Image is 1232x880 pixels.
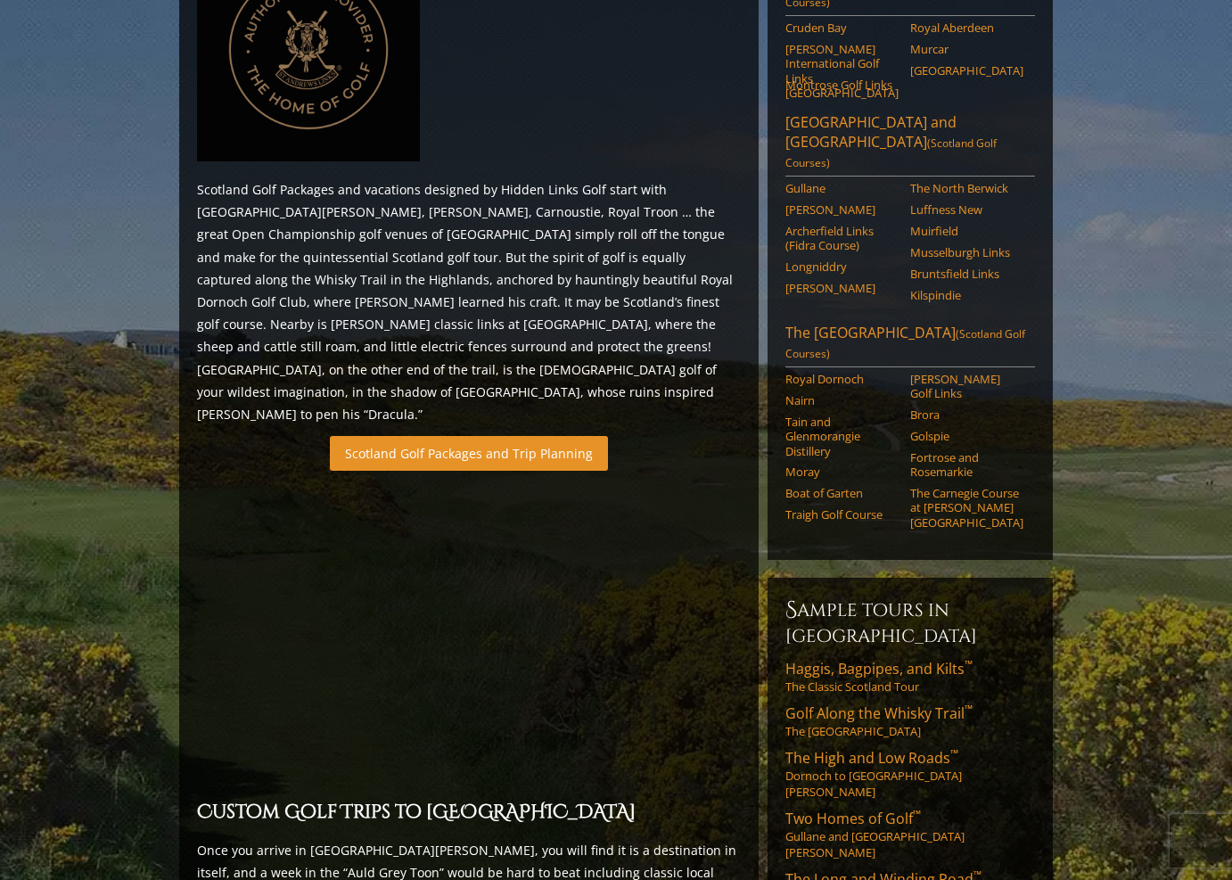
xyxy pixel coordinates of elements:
span: Two Homes of Golf [785,809,921,828]
sup: ™ [950,746,958,761]
a: Nairn [785,393,899,407]
h6: Sample Tours in [GEOGRAPHIC_DATA] [785,596,1035,648]
a: [PERSON_NAME] [785,281,899,295]
a: Murcar [910,42,1023,56]
a: Montrose Golf Links [785,78,899,92]
span: The High and Low Roads [785,748,958,768]
a: The [GEOGRAPHIC_DATA](Scotland Golf Courses) [785,323,1035,367]
a: Golspie [910,429,1023,443]
a: The Carnegie Course at [PERSON_NAME][GEOGRAPHIC_DATA] [910,486,1023,530]
a: [PERSON_NAME] [785,202,899,217]
a: Gullane [785,181,899,195]
a: Luffness New [910,202,1023,217]
a: [GEOGRAPHIC_DATA] and [GEOGRAPHIC_DATA](Scotland Golf Courses) [785,112,1035,177]
a: Scotland Golf Packages and Trip Planning [330,436,608,471]
a: [PERSON_NAME] Golf Links [910,372,1023,401]
a: Muirfield [910,224,1023,238]
a: Longniddry [785,259,899,274]
span: Golf Along the Whisky Trail [785,703,973,723]
a: Moray [785,465,899,479]
a: Tain and Glenmorangie Distillery [785,415,899,458]
a: Golf Along the Whisky Trail™The [GEOGRAPHIC_DATA] [785,703,1035,739]
p: Scotland Golf Packages and vacations designed by Hidden Links Golf start with [GEOGRAPHIC_DATA][P... [197,178,741,425]
a: The High and Low Roads™Dornoch to [GEOGRAPHIC_DATA][PERSON_NAME] [785,748,1035,800]
a: Boat of Garten [785,486,899,500]
iframe: Sir-Nick-favorite-Open-Rota-Venues [197,481,741,787]
a: [GEOGRAPHIC_DATA] [910,63,1023,78]
a: Cruden Bay [785,21,899,35]
a: Archerfield Links (Fidra Course) [785,224,899,253]
a: Fortrose and Rosemarkie [910,450,1023,480]
a: Two Homes of Golf™Gullane and [GEOGRAPHIC_DATA][PERSON_NAME] [785,809,1035,860]
a: Kilspindie [910,288,1023,302]
sup: ™ [913,807,921,822]
a: Musselburgh Links [910,245,1023,259]
a: [PERSON_NAME] International Golf Links [GEOGRAPHIC_DATA] [785,42,899,100]
sup: ™ [965,657,973,672]
a: Bruntsfield Links [910,267,1023,281]
a: Royal Aberdeen [910,21,1023,35]
h2: Custom Golf Trips to [GEOGRAPHIC_DATA] [197,798,741,828]
a: Haggis, Bagpipes, and Kilts™The Classic Scotland Tour [785,659,1035,695]
sup: ™ [965,702,973,717]
span: Haggis, Bagpipes, and Kilts [785,659,973,679]
a: Royal Dornoch [785,372,899,386]
a: Brora [910,407,1023,422]
a: The North Berwick [910,181,1023,195]
a: Traigh Golf Course [785,507,899,522]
